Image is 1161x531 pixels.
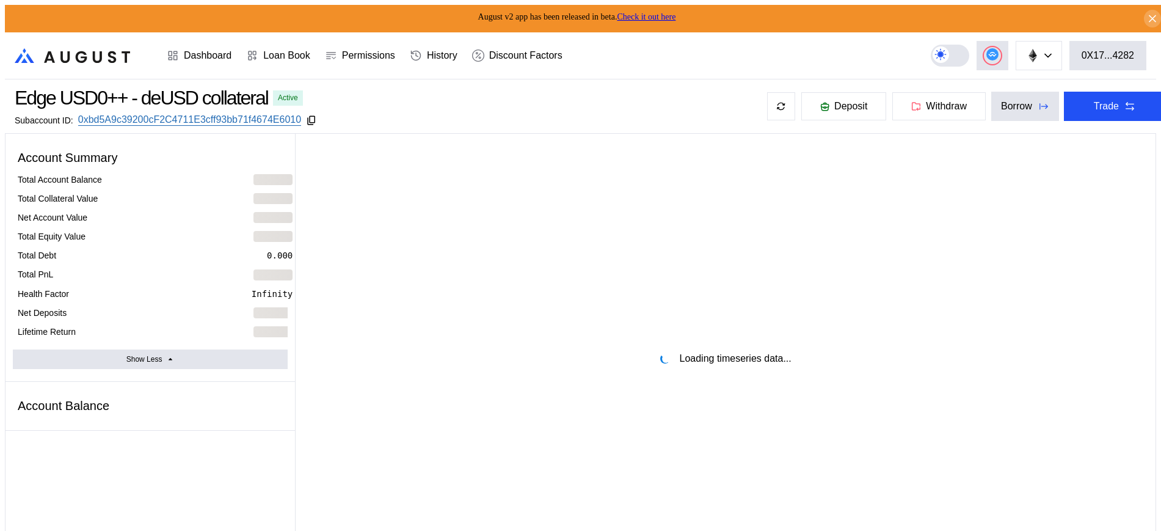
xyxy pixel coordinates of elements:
span: Withdraw [926,101,967,112]
div: Lifetime Return [18,326,76,337]
div: Loan Book [263,50,310,61]
a: Permissions [318,33,402,78]
div: Borrow [1001,101,1032,112]
div: Show Less [126,355,162,364]
div: Infinity [252,288,293,299]
button: Deposit [801,92,887,121]
div: Health Factor [18,288,69,299]
button: chain logo [1016,41,1062,70]
div: Account Balance [13,394,288,418]
button: Show Less [13,350,288,369]
img: chain logo [1026,49,1039,62]
div: Net Deposits [18,307,67,318]
div: Total Equity Value [18,231,86,242]
a: Check it out here [617,12,675,21]
span: Deposit [834,101,867,112]
div: Total PnL [18,269,53,280]
div: Edge USD0++ - deUSD collateral [15,87,268,109]
div: Net Account Value [18,212,87,223]
a: Dashboard [159,33,239,78]
div: Total Account Balance [18,174,102,185]
button: 0X17...4282 [1069,41,1146,70]
div: 0.000 [267,250,293,261]
div: Total Debt [18,250,56,261]
span: August v2 app has been released in beta. [478,12,676,21]
div: Active [278,93,298,102]
button: Withdraw [892,92,986,121]
div: Total Collateral Value [18,193,98,204]
div: Permissions [342,50,395,61]
img: pending [660,354,670,364]
div: Discount Factors [489,50,562,61]
a: History [402,33,465,78]
div: Account Summary [13,146,288,170]
div: 0X17...4282 [1082,50,1134,61]
div: Subaccount ID: [15,115,73,125]
div: Dashboard [184,50,231,61]
a: Loan Book [239,33,318,78]
button: Borrow [991,92,1059,121]
div: Trade [1094,101,1119,112]
div: History [427,50,457,61]
div: Loading timeseries data... [680,353,792,364]
a: 0xbd5A9c39200cF2C4711E3cff93bb71f4674E6010 [78,114,301,126]
a: Discount Factors [465,33,570,78]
